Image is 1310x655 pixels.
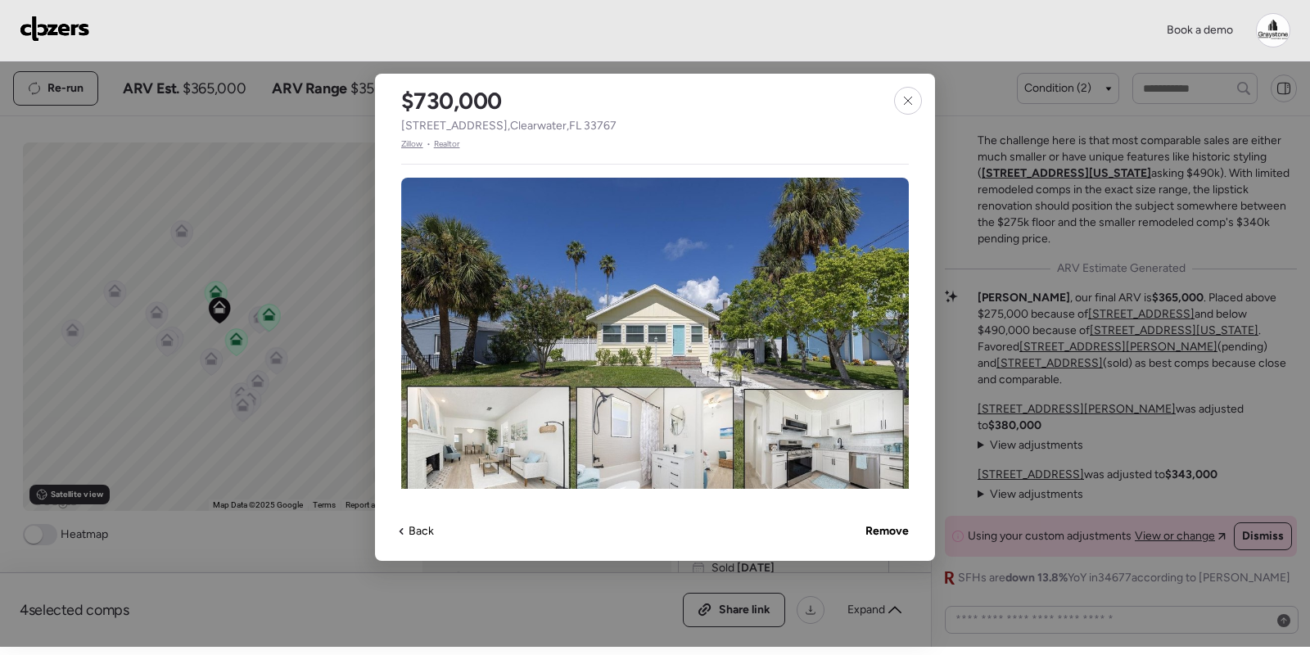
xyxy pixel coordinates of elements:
span: Back [409,523,434,540]
span: [STREET_ADDRESS] , Clearwater , FL 33767 [401,118,617,134]
span: Zillow [401,138,423,151]
span: Remove [865,523,909,540]
span: • [427,138,431,151]
span: Book a demo [1167,23,1233,37]
h2: $730,000 [401,87,502,115]
span: Realtor [434,138,460,151]
img: Logo [20,16,90,42]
